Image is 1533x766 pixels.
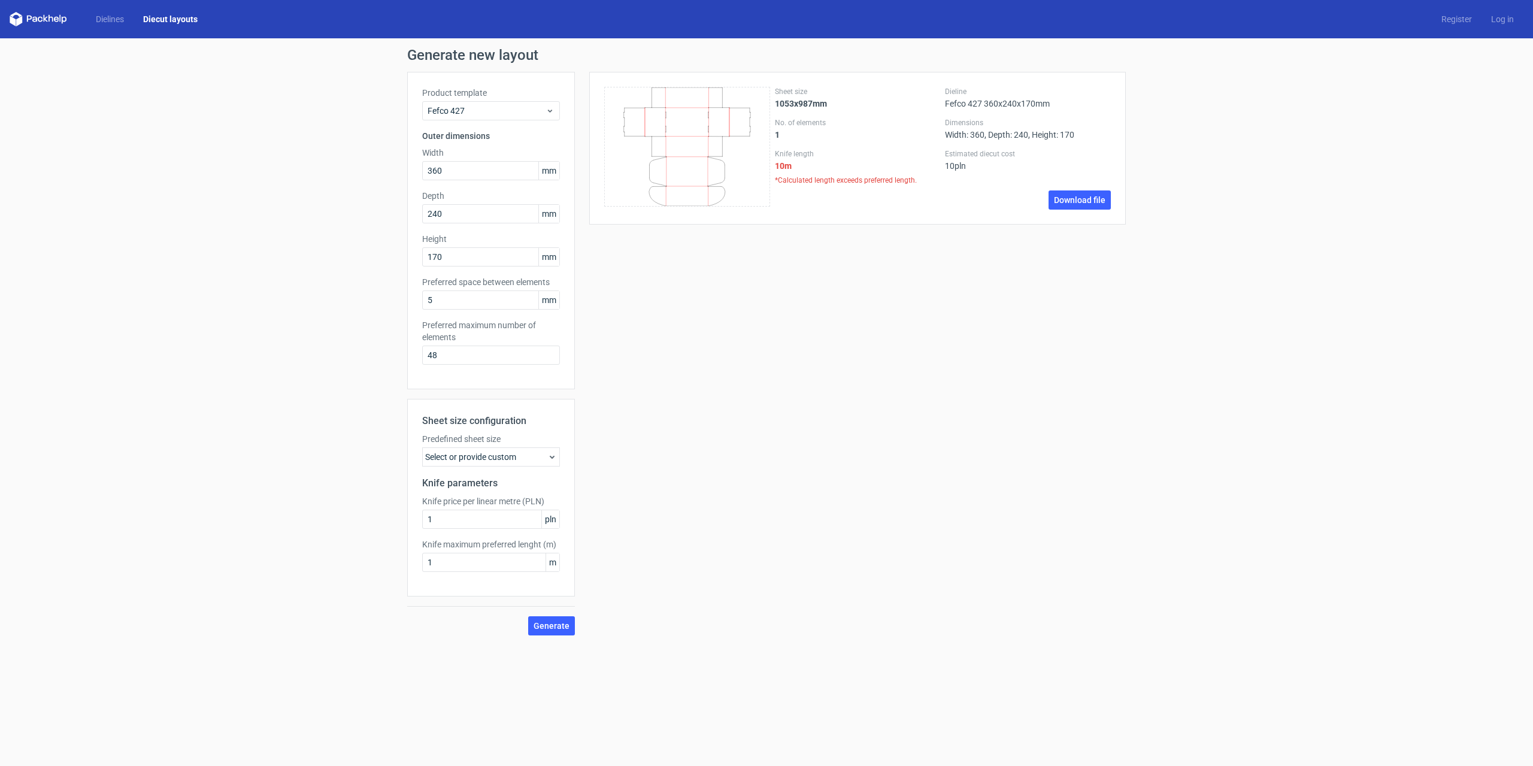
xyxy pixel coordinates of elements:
[422,538,560,550] label: Knife maximum preferred lenght (m)
[422,433,560,445] label: Predefined sheet size
[422,447,560,467] div: Select or provide custom
[538,248,559,266] span: mm
[422,319,560,343] label: Preferred maximum number of elements
[945,87,1111,96] label: Dieline
[775,175,941,185] span: *Calculated length exceeds preferred length.
[945,149,1111,159] label: Estimated diecut cost
[546,553,559,571] span: m
[422,233,560,245] label: Height
[422,414,560,428] h2: Sheet size configuration
[541,510,559,528] span: pln
[945,118,1111,140] div: Width: 360, Depth: 240, Height: 170
[422,147,560,159] label: Width
[945,149,1111,171] div: 10 pln
[1482,13,1523,25] a: Log in
[538,205,559,223] span: mm
[422,190,560,202] label: Depth
[86,13,134,25] a: Dielines
[422,495,560,507] label: Knife price per linear metre (PLN)
[428,105,546,117] span: Fefco 427
[422,130,560,142] h3: Outer dimensions
[422,276,560,288] label: Preferred space between elements
[538,162,559,180] span: mm
[945,118,1111,128] label: Dimensions
[422,87,560,99] label: Product template
[407,48,1126,62] h1: Generate new layout
[422,476,560,491] h2: Knife parameters
[134,13,207,25] a: Diecut layouts
[775,149,941,159] label: Knife length
[1432,13,1482,25] a: Register
[775,130,780,140] strong: 1
[538,291,559,309] span: mm
[775,87,941,96] label: Sheet size
[775,118,941,128] label: No. of elements
[775,99,827,108] strong: 1053x987mm
[775,161,941,171] strong: 10 m
[1049,190,1111,210] a: Download file
[534,622,569,630] span: Generate
[528,616,575,635] button: Generate
[945,87,1111,108] div: Fefco 427 360x240x170mm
